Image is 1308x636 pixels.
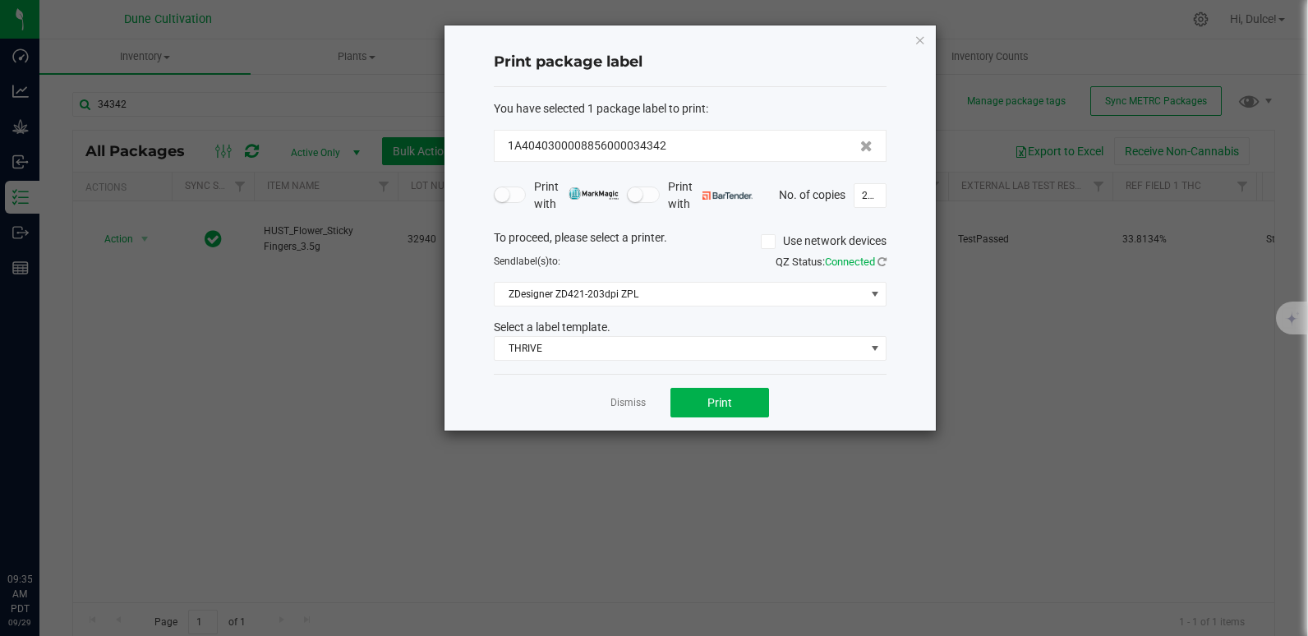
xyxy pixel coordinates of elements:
[702,191,753,200] img: bartender.png
[668,178,753,213] span: Print with
[16,505,66,554] iframe: Resource center
[494,256,560,267] span: Send to:
[707,396,732,409] span: Print
[779,187,845,200] span: No. of copies
[494,102,706,115] span: You have selected 1 package label to print
[761,233,887,250] label: Use network devices
[48,502,68,522] iframe: Resource center unread badge
[825,256,875,268] span: Connected
[610,396,646,410] a: Dismiss
[569,187,619,200] img: mark_magic_cybra.png
[776,256,887,268] span: QZ Status:
[481,319,899,336] div: Select a label template.
[495,283,865,306] span: ZDesigner ZD421-203dpi ZPL
[670,388,769,417] button: Print
[534,178,619,213] span: Print with
[494,52,887,73] h4: Print package label
[495,337,865,360] span: THRIVE
[508,137,666,154] span: 1A4040300008856000034342
[481,229,899,254] div: To proceed, please select a printer.
[494,100,887,118] div: :
[516,256,549,267] span: label(s)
